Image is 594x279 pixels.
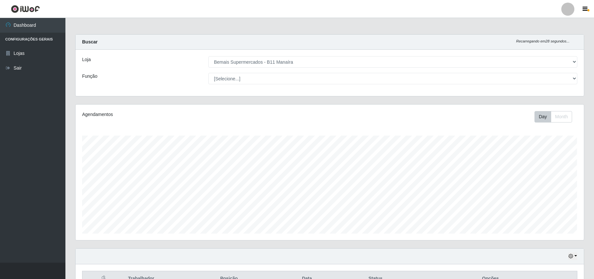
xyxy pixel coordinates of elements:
strong: Buscar [82,39,97,44]
div: Toolbar with button groups [534,111,577,123]
button: Month [551,111,572,123]
label: Loja [82,56,91,63]
i: Recarregando em 28 segundos... [516,39,569,43]
label: Função [82,73,97,80]
div: Agendamentos [82,111,283,118]
button: Day [534,111,551,123]
div: First group [534,111,572,123]
img: CoreUI Logo [11,5,40,13]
